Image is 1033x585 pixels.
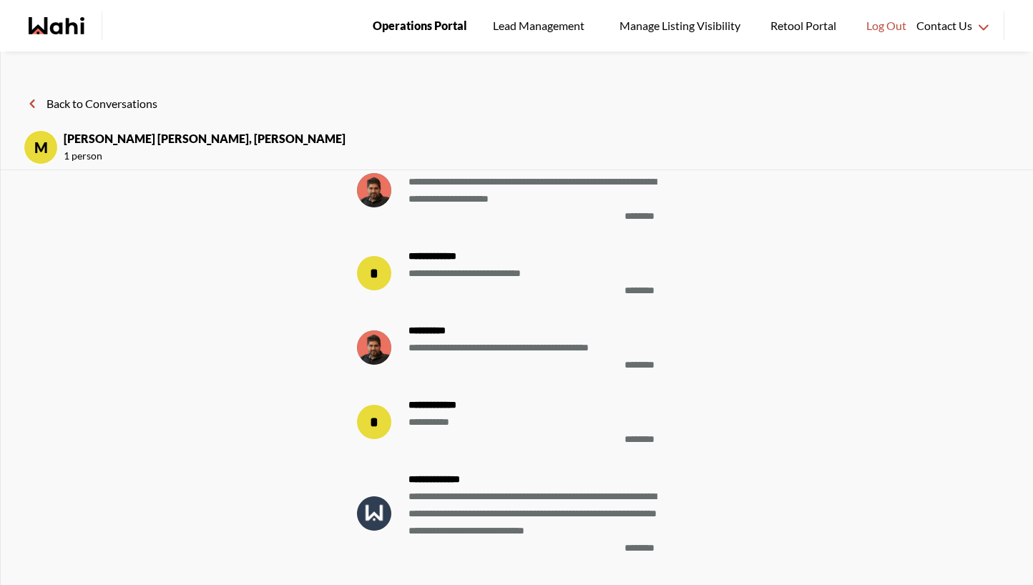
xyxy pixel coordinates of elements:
span: Operations Portal [373,16,467,35]
span: 1 person [64,147,346,164]
button: Back to Conversations [24,94,157,113]
span: Retool Portal [770,16,841,35]
div: M [24,130,58,164]
strong: [PERSON_NAME] [PERSON_NAME], [PERSON_NAME] [64,130,346,147]
span: Log Out [866,16,906,35]
span: Manage Listing Visibility [615,16,745,35]
a: Wahi homepage [29,17,84,34]
span: Lead Management [493,16,589,35]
